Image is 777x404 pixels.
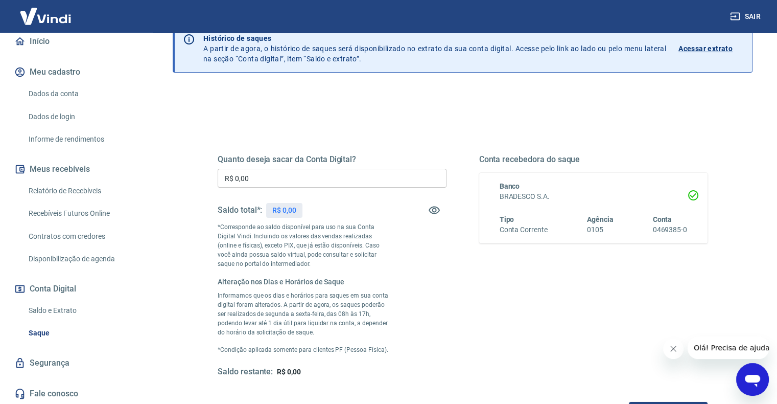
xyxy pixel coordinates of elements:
[203,33,666,43] p: Histórico de saques
[272,205,296,216] p: R$ 0,00
[587,225,614,235] h6: 0105
[25,300,140,321] a: Saldo e Extrato
[6,7,86,15] span: Olá! Precisa de ajuda?
[25,203,140,224] a: Recebíveis Futuros Online
[25,323,140,344] a: Saque
[500,215,514,223] span: Tipo
[203,33,666,64] p: A partir de agora, o histórico de saques será disponibilizado no extrato da sua conta digital. Ac...
[652,215,672,223] span: Conta
[652,225,687,235] h6: 0469385-0
[25,181,140,201] a: Relatório de Recebíveis
[736,363,769,396] iframe: Botão para abrir a janela de mensagens
[277,368,301,376] span: R$ 0,00
[12,352,140,374] a: Segurança
[25,226,140,247] a: Contratos com credores
[12,1,79,32] img: Vindi
[728,7,765,26] button: Sair
[12,278,140,300] button: Conta Digital
[500,182,520,190] span: Banco
[218,277,389,287] h6: Alteração nos Dias e Horários de Saque
[500,225,548,235] h6: Conta Corrente
[25,129,140,150] a: Informe de rendimentos
[218,222,389,268] p: *Corresponde ao saldo disponível para uso na sua Conta Digital Vindi. Incluindo os valores das ve...
[500,191,688,202] h6: BRADESCO S.A.
[218,367,273,377] h5: Saldo restante:
[587,215,614,223] span: Agência
[25,106,140,127] a: Dados de login
[218,291,389,337] p: Informamos que os dias e horários para saques em sua conta digital foram alterados. A partir de a...
[218,205,262,215] h5: Saldo total*:
[12,30,140,53] a: Início
[25,249,140,270] a: Disponibilização de agenda
[218,154,446,165] h5: Quanto deseja sacar da Conta Digital?
[663,339,684,359] iframe: Fechar mensagem
[688,336,769,359] iframe: Mensagem da empresa
[218,345,389,354] p: *Condição aplicada somente para clientes PF (Pessoa Física).
[479,154,708,165] h5: Conta recebedora do saque
[25,83,140,104] a: Dados da conta
[12,158,140,181] button: Meus recebíveis
[12,61,140,83] button: Meu cadastro
[678,43,733,54] p: Acessar extrato
[678,33,744,64] a: Acessar extrato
